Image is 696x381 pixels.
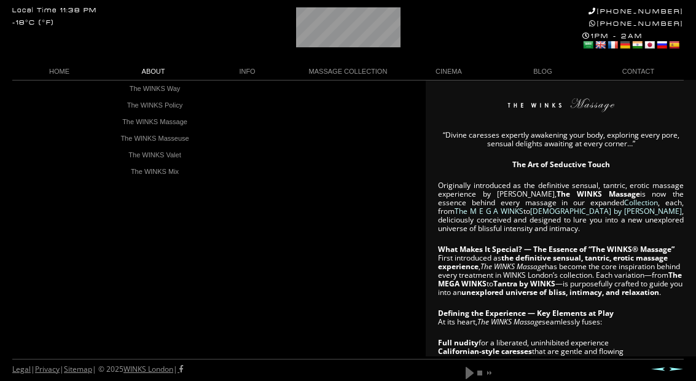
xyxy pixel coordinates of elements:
strong: Electric Eastern body movements [438,355,560,365]
li: known for their invigorating rhythms [438,356,684,373]
li: that are gentle and flowing [438,347,684,356]
a: CINEMA [402,63,496,80]
a: The WINKS Massage [103,114,207,130]
strong: The WINKS Massage [557,189,639,199]
a: Hindi [631,40,643,50]
p: At its heart, seamlessly fuses: [438,318,684,326]
a: WINKS London [123,364,173,374]
a: Arabic [582,40,593,50]
a: Russian [656,40,667,50]
a: French [607,40,618,50]
a: English [595,40,606,50]
strong: Tantra by WINKS [493,278,555,289]
a: CONTACT [590,63,684,80]
strong: Defining the Experience — Key Elements at Play [438,308,614,318]
a: The WINKS Way [103,81,207,97]
div: -18°C (°F) [12,20,54,26]
a: Sitemap [64,364,92,374]
a: [DEMOGRAPHIC_DATA] by [PERSON_NAME] [530,206,682,216]
strong: What Makes It Special? — The Essence of “The WINKS® Massage” [438,244,674,254]
strong: Californian-style caresses [438,346,532,356]
p: Originally introduced as the definitive sensual, tantric, erotic massage experience by [PERSON_NA... [438,181,684,233]
a: MASSAGE COLLECTION [294,63,402,80]
a: stop [476,369,483,377]
img: The WINKS Massage [471,98,651,117]
strong: The Art of Seductive Touch [512,159,610,170]
a: ABOUT [106,63,200,80]
a: INFO [200,63,294,80]
strong: unexplored universe of bliss, intimacy, and relaxation [461,287,659,297]
a: The WINKS Mix [103,163,207,180]
a: next [485,369,492,377]
a: The WINKS Valet [103,147,207,163]
li: for a liberated, uninhibited experience [438,339,684,347]
a: Collection [624,197,658,208]
a: The WINKS Policy [103,97,207,114]
a: German [619,40,630,50]
a: Japanese [644,40,655,50]
p: “Divine caresses expertly awakening your body, exploring every pore, sensual delights awaiting at... [438,131,684,148]
strong: The MEGA WINKS [438,270,682,289]
a: [PHONE_NUMBER] [589,20,684,28]
a: The M E G A WINKS [455,206,523,216]
a: The WINKS Masseuse [103,130,207,147]
div: | | | © 2025 | [12,359,183,379]
div: 1PM - 2AM [582,32,684,52]
a: play [464,366,475,380]
a: Prev [651,367,665,371]
div: Local Time 11:38 PM [12,7,97,14]
em: The WINKS Massage [480,261,545,272]
a: Legal [12,364,31,374]
a: Next [669,367,684,371]
strong: Full nudity [438,337,479,348]
p: First introduced as , has become the core inspiration behind every treatment in WINKS London’s co... [438,254,684,297]
a: [PHONE_NUMBER] [588,7,684,15]
a: Spanish [668,40,679,50]
a: Privacy [35,364,60,374]
a: HOME [12,63,106,80]
em: The WINKS Massage [477,316,542,327]
strong: the definitive sensual, tantric, erotic massage experience [438,253,668,272]
a: BLOG [496,63,590,80]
